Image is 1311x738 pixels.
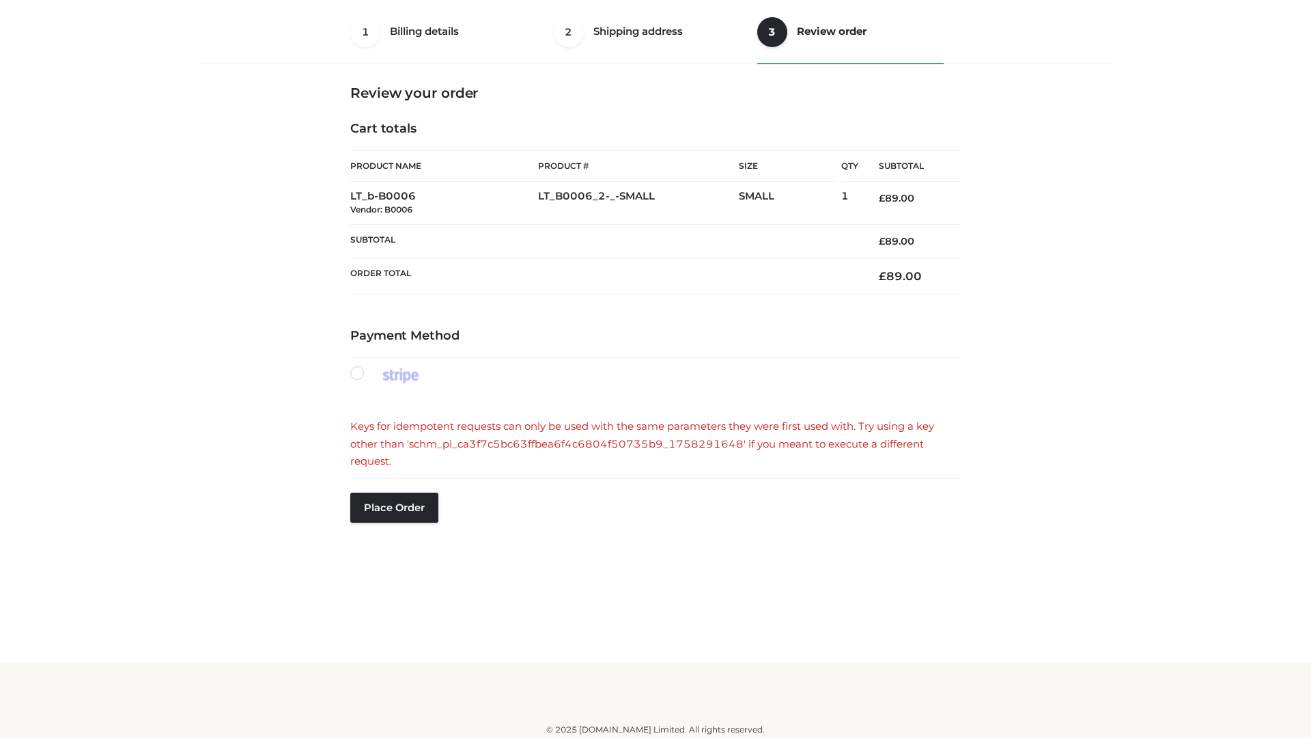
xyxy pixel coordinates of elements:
h3: Review your order [350,85,961,101]
bdi: 89.00 [879,192,914,204]
bdi: 89.00 [879,235,914,247]
th: Order Total [350,258,858,295]
td: 1 [841,182,858,225]
span: £ [879,269,886,283]
td: LT_b-B0006 [350,182,538,225]
th: Product # [538,150,739,182]
th: Subtotal [350,224,858,258]
th: Subtotal [858,151,961,182]
span: £ [879,192,885,204]
div: Keys for idempotent requests can only be used with the same parameters they were first used with.... [350,418,961,470]
th: Product Name [350,150,538,182]
h4: Payment Method [350,329,961,344]
button: Place order [350,493,438,523]
th: Size [739,151,834,182]
small: Vendor: B0006 [350,204,412,215]
td: LT_B0006_2-_-SMALL [538,182,739,225]
div: © 2025 [DOMAIN_NAME] Limited. All rights reserved. [203,723,1108,737]
span: £ [879,235,885,247]
td: SMALL [739,182,841,225]
th: Qty [841,150,858,182]
bdi: 89.00 [879,269,922,283]
h4: Cart totals [350,122,961,137]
